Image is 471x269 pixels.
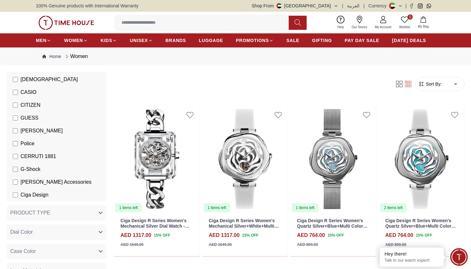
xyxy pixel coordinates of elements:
[342,3,343,9] span: |
[21,127,63,135] span: [PERSON_NAME]
[202,105,288,213] img: Ciga Design R Series Women's Mechanical Silver+White+Multi Color Dial Watch - R022-SISI-W1
[21,165,40,173] span: G-Shock
[345,35,379,46] a: PAY DAY SALE
[334,14,348,31] a: Help
[291,105,376,213] img: Ciga Design R Series Women's Quartz Silver+Blue+Multi Color Dial Watch - R012-SISI-W3
[204,203,230,212] div: 1 items left
[6,244,106,259] button: Case Color
[120,242,144,248] div: AED 1549.00
[13,115,18,121] input: GUESS
[36,35,51,46] a: MEN
[38,16,94,30] img: ...
[392,35,426,46] a: [DATE] DEALS
[209,242,232,248] div: AED 1549.00
[114,105,200,213] img: Ciga Design R Series Women's Mechanical Silver Dial Watch - R032-CS01-W5WH
[347,3,359,9] button: العربية
[64,35,88,46] a: WOMEN
[120,231,151,239] h4: AED 1317.00
[418,4,423,8] a: Instagram
[21,76,78,83] span: [DEMOGRAPHIC_DATA]
[409,4,414,8] a: Facebook
[209,231,240,239] h4: AED 1317.00
[384,258,439,263] p: Talk to our watch expert!
[397,25,413,29] span: Wishlist
[286,37,299,44] span: SALE
[368,3,389,9] div: Currency
[42,53,61,60] a: Home
[101,37,112,44] span: KIDS
[21,191,48,199] span: Ciga Design
[21,178,91,186] span: [PERSON_NAME] Accessories
[416,232,432,238] span: 15 % OFF
[21,153,56,160] span: CERRUTI 1881
[120,218,189,234] a: Ciga Design R Series Women's Mechanical Silver Dial Watch - R032-CS01-W5WH
[372,25,394,29] span: My Account
[6,224,106,240] button: Dial Color
[384,251,439,257] div: Hey there!
[385,231,413,239] h4: AED 764.00
[418,81,442,87] button: Sort By:
[10,248,36,255] span: Case Color
[13,90,18,95] input: CASIO
[21,140,35,147] span: Police
[379,105,465,213] img: Ciga Design R Series Women's Quartz Silver+Blue+Multi Color Dial Watch - R012-SISI-W1
[363,3,365,9] span: |
[415,24,431,29] span: My Bag
[13,180,18,185] input: [PERSON_NAME] Accessories
[13,167,18,172] input: G-Shock
[414,15,433,30] button: My Bag
[291,105,376,213] a: Ciga Design R Series Women's Quartz Silver+Blue+Multi Color Dial Watch - R012-SISI-W31 items left
[21,88,37,96] span: CASIO
[312,37,332,44] span: GIFTING
[114,105,200,213] a: Ciga Design R Series Women's Mechanical Silver Dial Watch - R032-CS01-W5WH1 items left
[21,101,40,109] span: CITIZEN
[408,14,413,20] span: 0
[130,35,153,46] a: UNISEX
[10,228,33,236] span: Dial Color
[297,242,318,248] div: AED 899.00
[395,14,414,31] a: 0Wishlist
[392,37,426,44] span: [DATE] DEALS
[327,232,344,238] span: 15 % OFF
[450,248,468,266] div: Chat Widget
[312,35,332,46] a: GIFTING
[286,35,299,46] a: SALE
[21,114,38,122] span: GUESS
[101,35,117,46] a: KIDS
[209,218,279,234] a: Ciga Design R Series Women's Mechanical Silver+White+Multi Color Dial Watch - R022-SISI-W1
[425,81,442,87] span: Sort By:
[64,37,83,44] span: WOMEN
[166,35,186,46] a: BRANDS
[292,203,318,212] div: 1 items left
[6,205,106,221] button: PRODUCT TYPE
[335,25,347,29] span: Help
[252,3,338,9] button: Shop From[GEOGRAPHIC_DATA]
[380,203,407,212] div: 2 items left
[385,242,406,248] div: AED 899.00
[13,192,18,198] input: Ciga Design
[405,3,407,9] span: |
[36,3,138,9] span: 100% Genuine products with International Warranty
[166,37,186,44] span: BRANDS
[242,232,259,238] span: 15 % OFF
[345,37,379,44] span: PAY DAY SALE
[154,232,170,238] span: 15 % OFF
[236,37,269,44] span: PROMOTIONS
[64,53,88,60] div: Women
[199,35,223,46] a: LUGGAGE
[13,77,18,82] input: [DEMOGRAPHIC_DATA]
[130,37,148,44] span: UNISEX
[348,14,371,31] a: Our Stores
[36,37,46,44] span: MEN
[36,47,435,65] nav: Breadcrumb
[202,105,288,213] a: Ciga Design R Series Women's Mechanical Silver+White+Multi Color Dial Watch - R022-SISI-W11 items...
[13,103,18,108] input: CITIZEN
[277,3,282,8] img: United Arab Emirates
[349,25,370,29] span: Our Stores
[297,231,325,239] h4: AED 764.00
[199,37,223,44] span: LUGGAGE
[13,154,18,159] input: CERRUTI 1881
[10,209,50,217] span: PRODUCT TYPE
[385,218,456,234] a: Ciga Design R Series Women's Quartz Silver+Blue+Multi Color Dial Watch - R012-SISI-W1
[426,4,431,8] a: Whatsapp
